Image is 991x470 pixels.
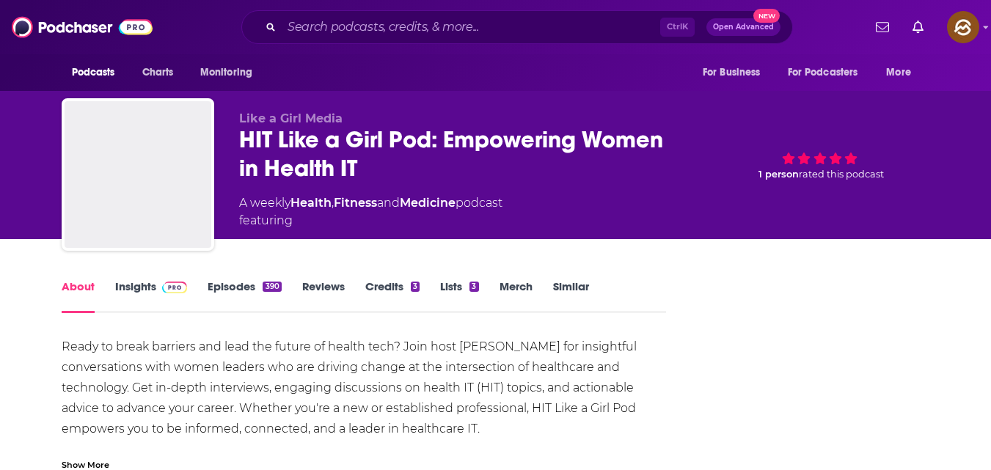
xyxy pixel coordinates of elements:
[115,279,188,313] a: InsightsPodchaser Pro
[799,169,884,180] span: rated this podcast
[947,11,979,43] span: Logged in as hey85204
[208,279,281,313] a: Episodes390
[706,18,780,36] button: Open AdvancedNew
[713,23,774,31] span: Open Advanced
[239,194,502,230] div: A weekly podcast
[411,282,420,292] div: 3
[162,282,188,293] img: Podchaser Pro
[190,59,271,87] button: open menu
[62,59,134,87] button: open menu
[907,15,929,40] a: Show notifications dropdown
[400,196,456,210] a: Medicine
[870,15,895,40] a: Show notifications dropdown
[302,279,345,313] a: Reviews
[133,59,183,87] a: Charts
[660,18,695,37] span: Ctrl K
[886,62,911,83] span: More
[290,196,332,210] a: Health
[788,62,858,83] span: For Podcasters
[263,282,281,292] div: 390
[142,62,174,83] span: Charts
[947,11,979,43] img: User Profile
[12,13,153,41] img: Podchaser - Follow, Share and Rate Podcasts
[200,62,252,83] span: Monitoring
[500,279,533,313] a: Merch
[239,212,502,230] span: featuring
[703,62,761,83] span: For Business
[710,111,930,203] div: 1 personrated this podcast
[440,279,478,313] a: Lists3
[241,10,793,44] div: Search podcasts, credits, & more...
[62,279,95,313] a: About
[758,169,799,180] span: 1 person
[72,62,115,83] span: Podcasts
[778,59,880,87] button: open menu
[239,111,343,125] span: Like a Girl Media
[334,196,377,210] a: Fitness
[553,279,589,313] a: Similar
[753,9,780,23] span: New
[332,196,334,210] span: ,
[365,279,420,313] a: Credits3
[62,337,667,460] div: Ready to break barriers and lead the future of health tech? Join host [PERSON_NAME] for insightfu...
[469,282,478,292] div: 3
[282,15,660,39] input: Search podcasts, credits, & more...
[692,59,779,87] button: open menu
[876,59,929,87] button: open menu
[377,196,400,210] span: and
[947,11,979,43] button: Show profile menu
